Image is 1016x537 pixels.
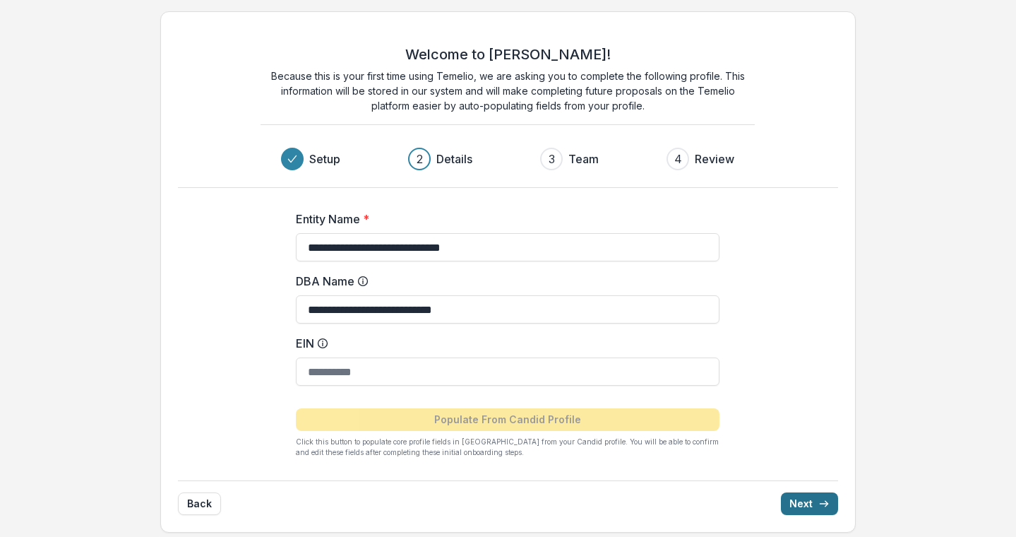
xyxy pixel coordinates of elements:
[549,151,555,167] div: 3
[309,151,340,167] h3: Setup
[568,151,599,167] h3: Team
[281,148,734,170] div: Progress
[261,69,755,113] p: Because this is your first time using Temelio, we are asking you to complete the following profil...
[296,437,719,458] p: Click this button to populate core profile fields in [GEOGRAPHIC_DATA] from your Candid profile. ...
[296,408,719,431] button: Populate From Candid Profile
[695,151,734,167] h3: Review
[674,151,682,167] div: 4
[296,211,711,228] label: Entity Name
[296,273,711,290] label: DBA Name
[178,492,221,515] button: Back
[405,46,611,63] h2: Welcome to [PERSON_NAME]!
[417,151,423,167] div: 2
[436,151,472,167] h3: Details
[781,492,838,515] button: Next
[296,335,711,352] label: EIN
